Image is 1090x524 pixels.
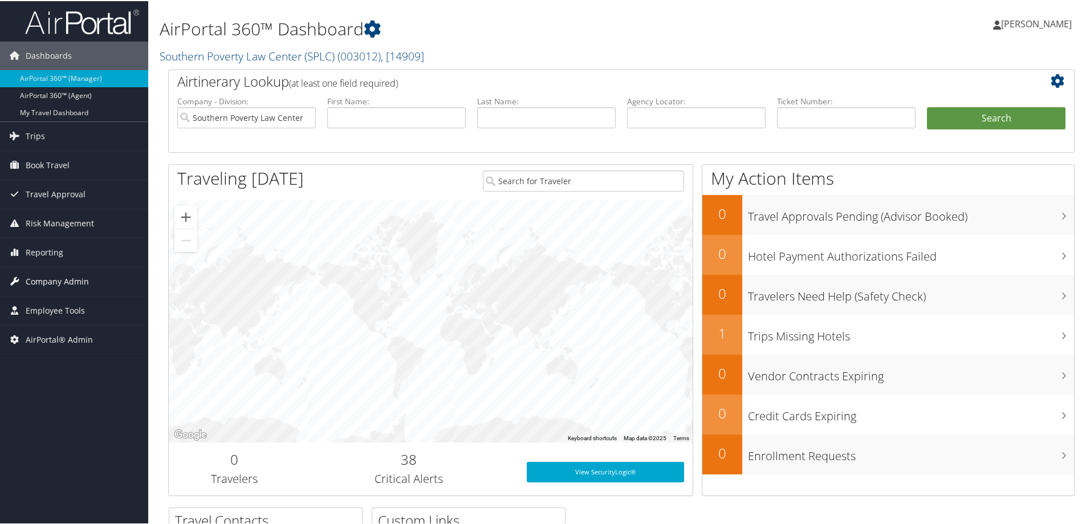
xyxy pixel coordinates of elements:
span: [PERSON_NAME] [1001,17,1072,29]
span: Company Admin [26,266,89,295]
label: Last Name: [477,95,616,106]
a: Southern Poverty Law Center (SPLC) [160,47,424,63]
a: 0Hotel Payment Authorizations Failed [702,234,1074,274]
h2: Airtinerary Lookup [177,71,990,90]
h2: 0 [702,243,742,262]
label: First Name: [327,95,466,106]
h3: Enrollment Requests [748,441,1074,463]
h2: 0 [702,283,742,302]
a: 0Vendor Contracts Expiring [702,354,1074,393]
button: Search [927,106,1065,129]
h2: 0 [702,442,742,462]
button: Zoom in [174,205,197,228]
button: Keyboard shortcuts [568,433,617,441]
h3: Credit Cards Expiring [748,401,1074,423]
a: Open this area in Google Maps (opens a new window) [172,426,209,441]
span: ( 003012 ) [337,47,381,63]
h3: Travelers Need Help (Safety Check) [748,282,1074,303]
h3: Travel Approvals Pending (Advisor Booked) [748,202,1074,224]
h1: My Action Items [702,165,1074,189]
input: Search for Traveler [483,169,684,190]
img: airportal-logo.png [25,7,139,34]
span: Trips [26,121,45,149]
span: , [ 14909 ] [381,47,424,63]
span: Employee Tools [26,295,85,324]
h2: 0 [177,449,291,468]
span: Risk Management [26,208,94,237]
h3: Trips Missing Hotels [748,322,1074,343]
span: Map data ©2025 [624,434,666,440]
h2: 38 [308,449,510,468]
h2: 0 [702,203,742,222]
h1: AirPortal 360™ Dashboard [160,16,775,40]
h1: Traveling [DATE] [177,165,304,189]
a: [PERSON_NAME] [993,6,1083,40]
h2: 0 [702,363,742,382]
button: Zoom out [174,228,197,251]
a: 0Enrollment Requests [702,433,1074,473]
label: Agency Locator: [627,95,766,106]
span: Travel Approval [26,179,86,208]
a: 0Travel Approvals Pending (Advisor Booked) [702,194,1074,234]
span: (at least one field required) [289,76,398,88]
a: Terms (opens in new tab) [673,434,689,440]
span: Reporting [26,237,63,266]
a: 0Travelers Need Help (Safety Check) [702,274,1074,314]
label: Company - Division: [177,95,316,106]
h3: Travelers [177,470,291,486]
h2: 0 [702,403,742,422]
a: 1Trips Missing Hotels [702,314,1074,354]
a: View SecurityLogic® [527,461,684,481]
span: Book Travel [26,150,70,178]
h3: Vendor Contracts Expiring [748,361,1074,383]
h2: 1 [702,323,742,342]
label: Ticket Number: [777,95,916,106]
span: Dashboards [26,40,72,69]
h3: Critical Alerts [308,470,510,486]
span: AirPortal® Admin [26,324,93,353]
img: Google [172,426,209,441]
a: 0Credit Cards Expiring [702,393,1074,433]
h3: Hotel Payment Authorizations Failed [748,242,1074,263]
